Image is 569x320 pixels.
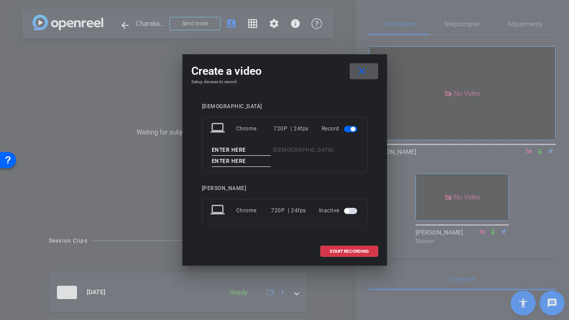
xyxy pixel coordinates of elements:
h4: Setup devices to record [191,79,378,85]
div: Chrome [236,203,271,219]
div: Inactive [319,203,359,219]
div: [DEMOGRAPHIC_DATA] [202,103,367,110]
span: START RECORDING [330,249,369,254]
button: START RECORDING [320,246,378,257]
div: Record [322,121,359,137]
mat-icon: laptop [210,121,226,137]
span: - [333,147,335,153]
div: 720P | 24fps [274,121,309,137]
mat-icon: close [356,66,367,77]
div: Chrome [236,121,274,137]
span: [DEMOGRAPHIC_DATA] [273,147,333,153]
div: 720P | 24fps [271,203,306,219]
span: - [271,147,273,153]
input: ENTER HERE [212,145,271,156]
mat-icon: laptop [210,203,226,219]
div: [PERSON_NAME] [202,185,367,192]
input: ENTER HERE [212,156,271,167]
div: Create a video [191,63,378,79]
